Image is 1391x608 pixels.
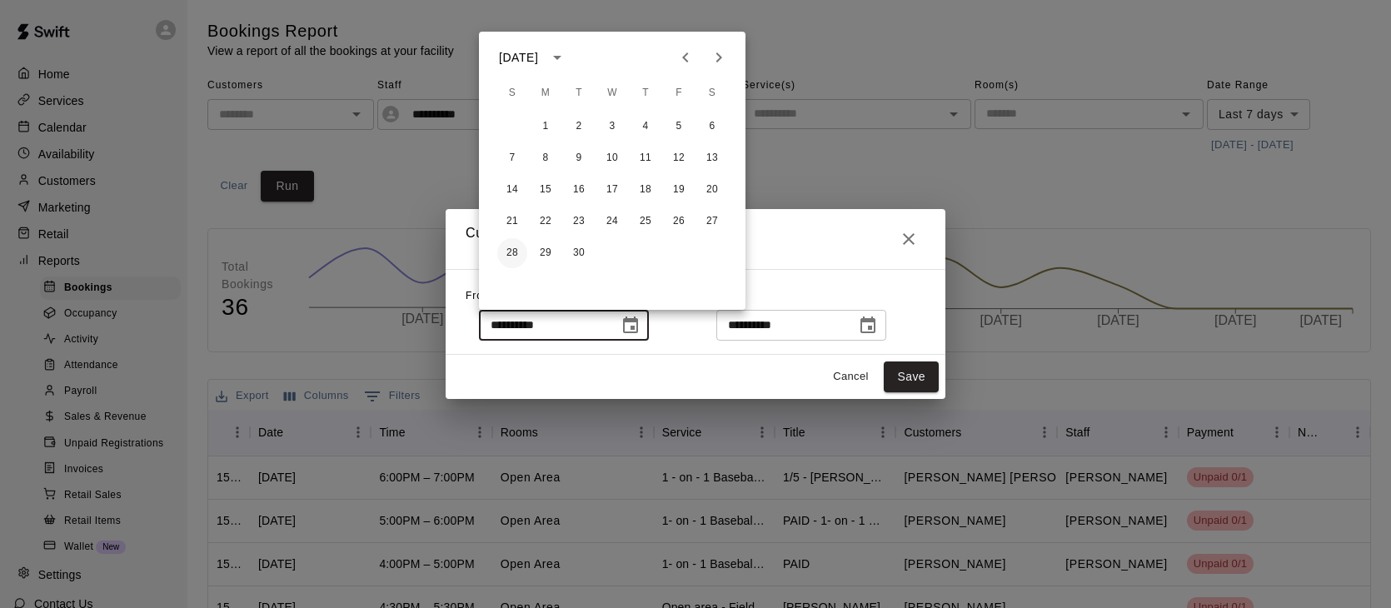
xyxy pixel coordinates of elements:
button: Save [884,361,939,392]
button: 22 [531,207,561,237]
button: 30 [564,238,594,268]
span: Wednesday [597,77,627,110]
button: Previous month [669,41,702,74]
button: 11 [631,143,661,173]
span: Sunday [497,77,527,110]
button: Choose date, selected date is Oct 12, 2025 [614,309,647,342]
button: 23 [564,207,594,237]
button: 12 [664,143,694,173]
button: 5 [664,112,694,142]
button: 25 [631,207,661,237]
button: 17 [597,175,627,205]
span: From Date [466,290,521,302]
button: calendar view is open, switch to year view [543,43,571,72]
button: 19 [664,175,694,205]
button: 15 [531,175,561,205]
button: 21 [497,207,527,237]
button: 8 [531,143,561,173]
button: 27 [697,207,727,237]
h2: Custom Event Date [446,209,945,269]
button: 7 [497,143,527,173]
button: 4 [631,112,661,142]
span: Thursday [631,77,661,110]
button: 10 [597,143,627,173]
div: [DATE] [499,49,538,67]
button: 20 [697,175,727,205]
span: Tuesday [564,77,594,110]
button: 16 [564,175,594,205]
span: Saturday [697,77,727,110]
button: 18 [631,175,661,205]
button: Close [892,222,925,256]
button: 26 [664,207,694,237]
button: 9 [564,143,594,173]
span: Friday [664,77,694,110]
button: 28 [497,238,527,268]
button: 24 [597,207,627,237]
button: 6 [697,112,727,142]
button: 14 [497,175,527,205]
button: Next month [702,41,735,74]
button: 29 [531,238,561,268]
button: Cancel [824,364,877,390]
button: 2 [564,112,594,142]
span: Monday [531,77,561,110]
button: 1 [531,112,561,142]
button: 13 [697,143,727,173]
button: Choose date, selected date is Oct 13, 2025 [851,309,885,342]
button: 3 [597,112,627,142]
